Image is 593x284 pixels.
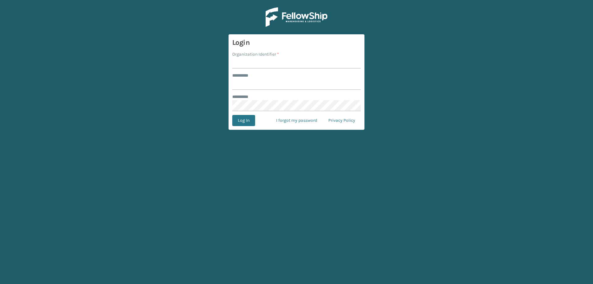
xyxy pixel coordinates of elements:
h3: Login [232,38,361,47]
label: Organization Identifier [232,51,279,57]
a: I forgot my password [271,115,323,126]
a: Privacy Policy [323,115,361,126]
img: Logo [266,7,327,27]
button: Log In [232,115,255,126]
